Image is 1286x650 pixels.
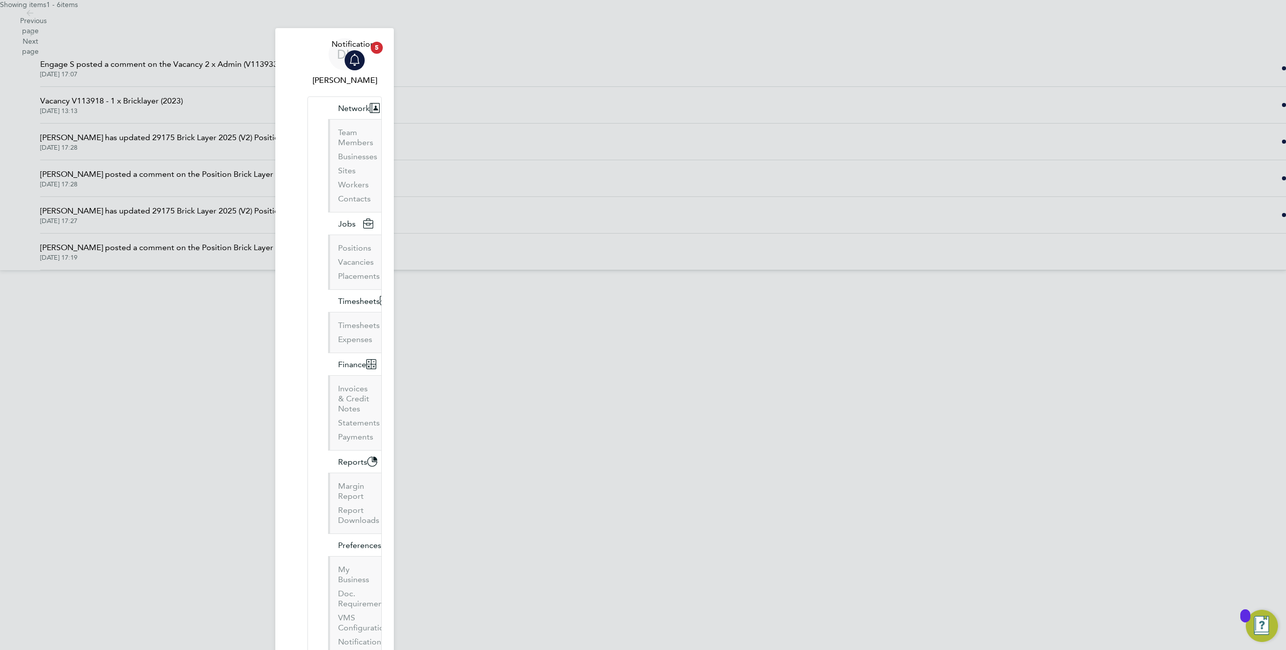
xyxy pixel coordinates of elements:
[40,205,310,217] span: [PERSON_NAME] has updated 29175 Brick Layer 2025 (V2) Position details
[338,296,380,306] span: Timesheets
[40,58,280,78] a: Engage S posted a comment on the Vacancy 2 x Admin (V113933)[DATE] 17:07
[61,1,78,9] span: items
[328,451,385,473] button: Reports
[328,290,398,312] button: Timesheets
[328,235,381,289] div: Jobs
[40,217,310,225] span: [DATE] 17:27
[338,335,372,344] a: Expenses
[328,212,381,235] button: Jobs
[338,613,392,632] a: VMS Configurations
[40,144,310,152] span: [DATE] 17:28
[338,418,380,427] a: Statements
[307,74,382,86] span: Daniela L
[40,132,310,152] a: [PERSON_NAME] has updated 29175 Brick Layer 2025 (V2) Position details[DATE] 17:28
[338,481,364,501] a: Margin Report
[307,38,382,86] a: DL[PERSON_NAME]
[338,219,356,229] span: Jobs
[338,360,366,369] span: Finance
[40,168,309,180] span: [PERSON_NAME] posted a comment on the Position Brick Layer 2025 (V2)
[338,384,369,413] a: Invoices & Credit Notes
[40,70,280,78] span: [DATE] 17:07
[338,243,371,253] a: Positions
[338,128,373,147] a: Team Members
[338,271,380,281] a: Placements
[40,242,309,262] a: [PERSON_NAME] posted a comment on the Position Brick Layer 2025 (V2)[DATE] 17:19
[371,42,383,54] span: 5
[338,457,367,467] span: Reports
[338,540,381,550] span: Preferences
[338,166,356,175] a: Sites
[1246,610,1278,642] button: Open Resource Center, 15 new notifications
[40,242,309,254] span: [PERSON_NAME] posted a comment on the Position Brick Layer 2025 (V2)
[328,97,388,119] button: Network
[22,37,39,56] span: Next page
[20,17,47,35] span: Previous page
[40,168,309,188] a: [PERSON_NAME] posted a comment on the Position Brick Layer 2025 (V2)[DATE] 17:28
[332,38,378,70] a: Notifications5
[338,194,371,203] a: Contacts
[338,103,370,113] span: Network
[332,38,378,50] span: Notifications
[338,257,374,267] a: Vacancies
[40,58,280,70] span: Engage S posted a comment on the Vacancy 2 x Admin (V113933)
[40,254,309,262] span: [DATE] 17:19
[338,180,369,189] a: Workers
[40,132,310,144] span: [PERSON_NAME] has updated 29175 Brick Layer 2025 (V2) Position details
[338,565,369,584] a: My Business
[40,95,183,107] span: Vacancy V113918 - 1 x Bricklayer (2023)
[20,30,40,57] button: Next page
[328,534,399,556] button: Preferences
[338,505,379,525] a: Report Downloads
[40,180,309,188] span: [DATE] 17:28
[20,10,40,36] button: Previous page
[40,95,183,115] a: Vacancy V113918 - 1 x Bricklayer (2023)[DATE] 13:13
[328,353,384,375] button: Finance
[40,205,310,225] a: [PERSON_NAME] has updated 29175 Brick Layer 2025 (V2) Position details[DATE] 17:27
[338,320,380,330] a: Timesheets
[338,637,385,646] a: Notifications
[338,152,377,161] a: Businesses
[40,107,183,115] span: [DATE] 13:13
[338,432,373,442] a: Payments
[338,589,389,608] a: Doc. Requirements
